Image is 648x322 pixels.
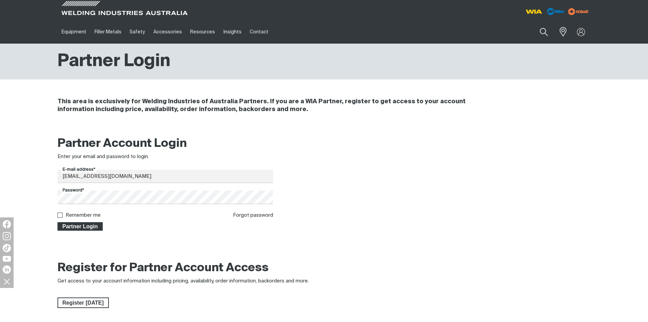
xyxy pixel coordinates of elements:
img: LinkedIn [3,265,11,274]
a: Filler Metals [90,20,126,44]
img: miller [566,6,591,17]
a: Register Today [57,297,109,308]
a: Insights [219,20,245,44]
span: Partner Login [58,222,102,231]
img: Facebook [3,220,11,228]
img: hide socials [1,276,13,287]
h2: Partner Account Login [57,136,273,151]
a: Resources [186,20,219,44]
img: YouTube [3,256,11,262]
input: Product name or item number... [524,24,555,40]
button: Search products [532,24,555,40]
img: TikTok [3,244,11,252]
a: Contact [246,20,272,44]
label: Remember me [66,213,101,218]
a: Accessories [149,20,186,44]
div: Enter your email and password to login. [57,153,273,161]
a: Equipment [57,20,90,44]
img: Instagram [3,232,11,240]
h1: Partner Login [57,50,170,73]
h2: Register for Partner Account Access [57,261,269,276]
a: Forgot password [233,213,273,218]
span: Register [DATE] [58,297,108,308]
a: Safety [126,20,149,44]
nav: Main [57,20,458,44]
h4: This area is exclusively for Welding Industries of Australia Partners. If you are a WIA Partner, ... [57,98,500,113]
button: Partner Login [57,222,103,231]
span: Get access to your account information including pricing, availability, order information, backor... [57,278,309,283]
